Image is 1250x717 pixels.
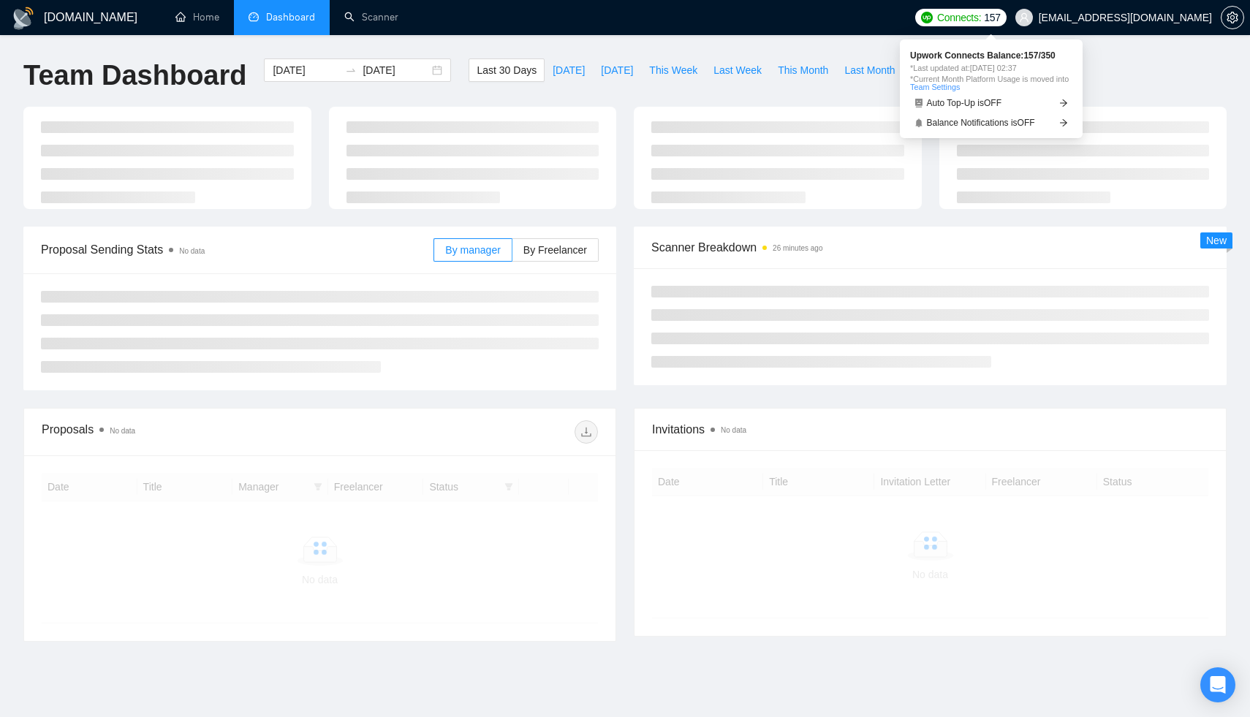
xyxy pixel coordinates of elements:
button: Last 30 Days [469,58,545,82]
span: Invitations [652,420,1208,439]
span: New [1206,235,1227,246]
span: Auto Top-Up is OFF [927,99,1002,107]
a: Team Settings [910,83,960,91]
input: End date [363,62,429,78]
input: Start date [273,62,339,78]
img: upwork-logo.png [921,12,933,23]
span: Last 30 Days [477,62,537,78]
span: *Last updated at: [DATE] 02:37 [910,64,1072,72]
a: bellBalance Notifications isOFFarrow-right [910,115,1072,131]
button: This Week [641,58,705,82]
div: Open Intercom Messenger [1200,667,1235,702]
span: Last Month [844,62,895,78]
span: dashboard [249,12,259,22]
span: robot [914,99,923,107]
span: Last Week [713,62,762,78]
div: Proposals [42,420,320,444]
span: swap-right [345,64,357,76]
span: Connects: [937,10,981,26]
span: No data [110,427,135,435]
a: robotAuto Top-Up isOFFarrow-right [910,96,1072,111]
span: arrow-right [1059,118,1068,127]
span: 157 [984,10,1000,26]
span: Balance Notifications is OFF [927,118,1035,127]
span: Upwork Connects Balance: 157 / 350 [910,51,1072,60]
a: homeHome [175,11,219,23]
span: This Week [649,62,697,78]
span: No data [179,247,205,255]
a: searchScanner [344,11,398,23]
button: setting [1221,6,1244,29]
img: logo [12,7,35,30]
span: setting [1221,12,1243,23]
a: setting [1221,12,1244,23]
span: By Freelancer [523,244,587,256]
span: Scanner Breakdown [651,238,1209,257]
button: This Month [770,58,836,82]
h1: Team Dashboard [23,58,246,93]
button: Last Month [836,58,903,82]
span: Dashboard [266,11,315,23]
button: Last Week [705,58,770,82]
button: [DATE] [593,58,641,82]
span: to [345,64,357,76]
span: user [1019,12,1029,23]
span: arrow-right [1059,99,1068,107]
span: By manager [445,244,500,256]
span: bell [914,118,923,127]
span: Proposal Sending Stats [41,240,433,259]
time: 26 minutes ago [773,244,822,252]
span: [DATE] [553,62,585,78]
span: This Month [778,62,828,78]
button: [DATE] [545,58,593,82]
span: [DATE] [601,62,633,78]
span: *Current Month Platform Usage is moved into [910,75,1072,91]
span: No data [721,426,746,434]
